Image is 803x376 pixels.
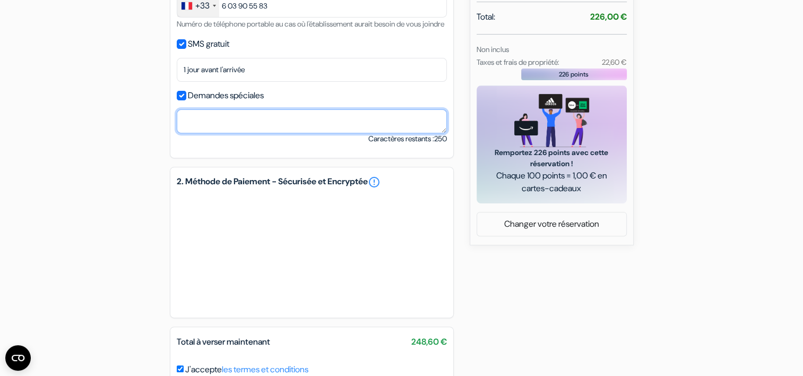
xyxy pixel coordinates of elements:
a: Changer votre réservation [477,214,626,234]
small: Non inclus [477,45,509,54]
span: 226 points [559,70,589,79]
span: 250 [434,134,447,143]
h5: 2. Méthode de Paiement - Sécurisée et Encryptée [177,176,447,189]
label: J'accepte [185,363,308,376]
span: Remportez 226 points avec cette réservation ! [489,147,614,169]
small: Caractères restants : [368,133,447,144]
label: SMS gratuit [188,37,229,52]
strong: 226,00 € [590,11,627,22]
span: 248,60 € [411,336,447,348]
span: Chaque 100 points = 1,00 € en cartes-cadeaux [489,169,614,195]
a: les termes et conditions [222,364,308,375]
img: gift_card_hero_new.png [514,94,589,148]
button: Ouvrir le widget CMP [5,345,31,371]
span: Total à verser maintenant [177,336,270,347]
a: error_outline [368,176,381,189]
small: 22,60 € [601,57,626,67]
iframe: Cadre de saisie sécurisé pour le paiement [175,191,449,311]
span: Total: [477,11,495,23]
small: Taxes et frais de propriété: [477,57,559,67]
small: Numéro de téléphone portable au cas où l'établissement aurait besoin de vous joindre [177,19,444,29]
label: Demandes spéciales [188,88,264,103]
